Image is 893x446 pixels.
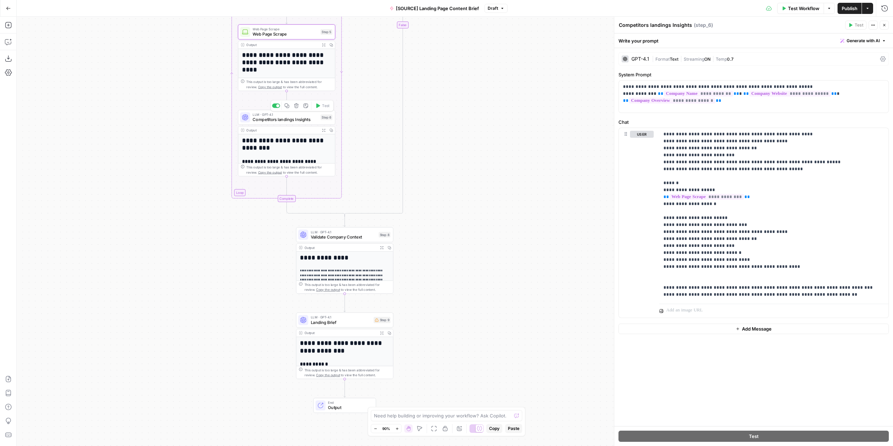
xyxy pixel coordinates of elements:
span: Temp [716,56,727,62]
span: Test [322,103,330,108]
button: Test [845,21,866,30]
span: Copy the output [316,288,340,292]
span: Copy the output [316,373,340,377]
span: Copy the output [258,171,282,174]
label: System Prompt [618,71,889,78]
label: Chat [618,119,889,126]
div: Step 8 [378,232,390,237]
span: ON [704,56,711,62]
span: Publish [842,5,857,12]
div: EndOutput [296,398,393,413]
div: Step 9 [374,317,391,323]
span: | [711,55,716,62]
span: Text [670,56,678,62]
div: GPT-4.1 [631,56,649,61]
span: Copy [489,425,500,432]
span: LLM · GPT-4.1 [253,112,318,117]
span: Streaming [684,56,704,62]
span: Web Page Scrape [253,31,318,37]
g: Edge from step_4 to step_5 [286,5,287,24]
div: Output [305,331,376,335]
span: Output [328,405,370,411]
div: This output is too large & has been abbreviated for review. to view the full content. [246,165,332,175]
span: [SOURCE] Landing Page Content Brief [396,5,479,12]
span: Generate with AI [847,38,880,44]
span: Add Message [742,325,772,332]
span: | [652,55,655,62]
button: Test [618,431,889,442]
div: Output [246,42,318,47]
div: Step 5 [321,29,332,35]
div: Step 6 [321,114,332,120]
span: LLM · GPT-4.1 [311,229,376,234]
span: End [328,400,370,405]
g: Edge from step_2-conditional-end to step_8 [344,215,345,226]
button: Test [313,101,332,109]
div: user [619,128,654,318]
div: Output [305,245,376,250]
button: user [630,131,654,138]
div: This output is too large & has been abbreviated for review. to view the full content. [305,368,391,378]
button: Generate with AI [838,36,889,45]
span: | [678,55,684,62]
div: Complete [238,195,335,202]
span: Competitors landings Insights [253,116,318,123]
button: [SOURCE] Landing Page Content Brief [385,3,483,14]
span: Landing Brief [311,319,371,325]
div: This output is too large & has been abbreviated for review. to view the full content. [305,282,391,292]
span: LLM · GPT-4.1 [311,315,371,320]
div: Output [246,128,318,133]
textarea: Competitors landings Insights [619,22,692,29]
button: Test Workflow [777,3,824,14]
span: Web Page Scrape [253,27,318,31]
button: Publish [838,3,862,14]
span: Test Workflow [788,5,819,12]
div: This output is too large & has been abbreviated for review. to view the full content. [246,80,332,90]
span: Paste [508,425,519,432]
button: Paste [505,424,522,433]
div: Complete [278,195,295,202]
g: Edge from step_8 to step_9 [344,294,345,312]
button: Add Message [618,324,889,334]
span: 90% [382,426,390,431]
span: Copy the output [258,85,282,89]
span: Draft [488,5,498,12]
span: Format [655,56,670,62]
span: Test [749,433,759,440]
button: Draft [485,4,508,13]
span: 0.7 [727,56,734,62]
span: Validate Company Context [311,234,376,240]
g: Edge from step_4-iteration-end to step_2-conditional-end [287,202,345,217]
span: Test [855,22,863,28]
div: Write your prompt [614,33,893,48]
span: ( step_6 ) [694,22,713,29]
button: Copy [486,424,502,433]
g: Edge from step_9 to end [344,379,345,397]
